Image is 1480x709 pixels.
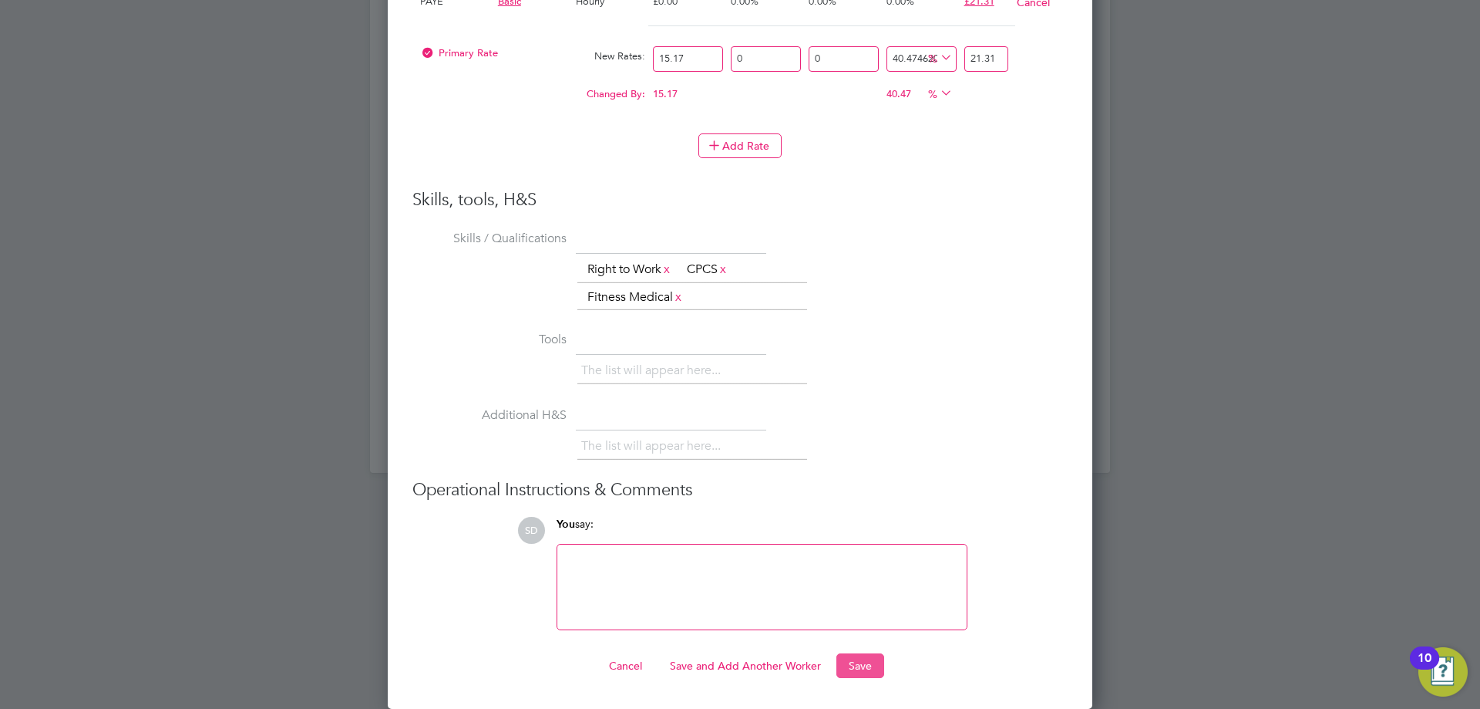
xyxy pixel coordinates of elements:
span: % [923,49,954,66]
label: Additional H&S [412,407,567,424]
label: Skills / Qualifications [412,231,567,247]
a: x [718,259,728,279]
button: Save and Add Another Worker [658,653,833,678]
button: Add Rate [698,133,782,158]
a: x [673,287,684,307]
span: You [557,518,575,531]
li: Right to Work [581,259,678,280]
label: Tools [412,332,567,348]
li: Fitness Medical [581,287,690,308]
h3: Skills, tools, H&S [412,189,1068,211]
a: x [661,259,672,279]
span: % [923,84,954,101]
span: 40.47 [886,87,911,100]
li: The list will appear here... [581,360,727,381]
div: 10 [1418,658,1431,678]
li: The list will appear here... [581,436,727,457]
div: Changed By: [416,79,649,109]
button: Open Resource Center, 10 new notifications [1418,647,1468,697]
li: CPCS [681,259,735,280]
div: New Rates: [572,42,650,71]
button: Save [836,653,884,678]
h3: Operational Instructions & Comments [412,479,1068,501]
button: Cancel [597,653,654,678]
span: Primary Rate [420,46,498,59]
span: 15.17 [653,87,678,100]
span: SD [518,517,545,544]
div: say: [557,517,967,544]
